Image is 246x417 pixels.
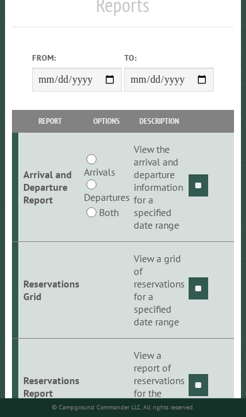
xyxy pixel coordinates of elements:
[132,242,187,339] td: View a grid of reservations for a specified date range
[124,52,214,64] label: To:
[52,403,194,411] small: © Campground Commander LLC. All rights reserved.
[99,205,119,220] label: Both
[18,133,81,242] td: Arrival and Departure Report
[18,242,81,339] td: Reservations Grid
[32,52,122,64] label: From:
[132,133,187,242] td: View the arrival and departure information for a specified date range
[132,110,187,132] th: Description
[81,110,131,132] th: Options
[84,190,130,205] label: Departures
[18,110,81,132] th: Report
[84,164,115,179] label: Arrivals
